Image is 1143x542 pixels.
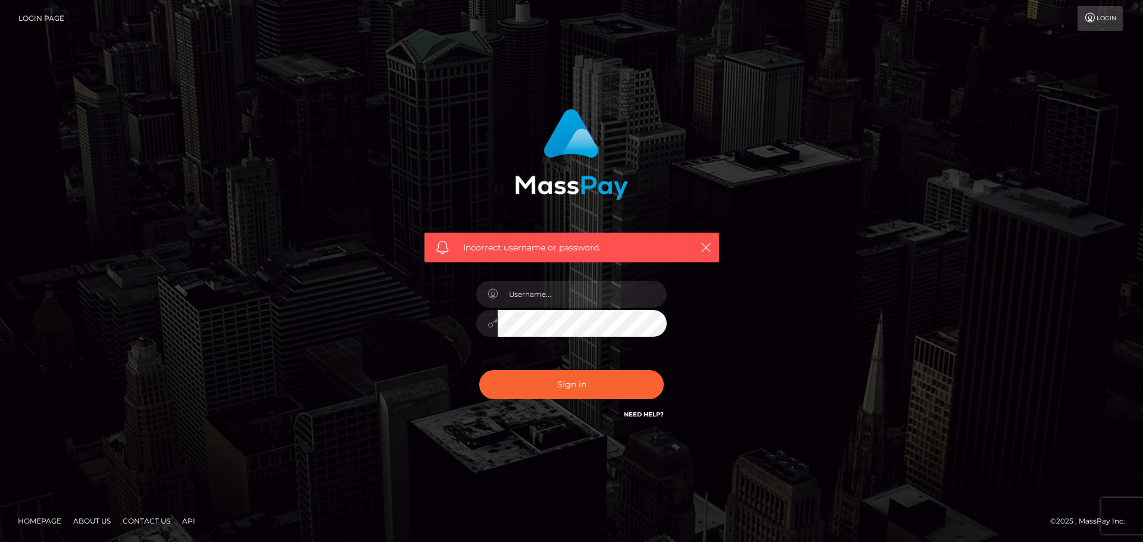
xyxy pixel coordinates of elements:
[13,512,66,530] a: Homepage
[18,6,64,31] a: Login Page
[463,242,680,254] span: Incorrect username or password.
[118,512,175,530] a: Contact Us
[68,512,115,530] a: About Us
[624,411,664,418] a: Need Help?
[1078,6,1123,31] a: Login
[498,281,667,308] input: Username...
[479,370,664,399] button: Sign in
[1050,515,1134,528] div: © 2025 , MassPay Inc.
[177,512,200,530] a: API
[515,109,628,200] img: MassPay Login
